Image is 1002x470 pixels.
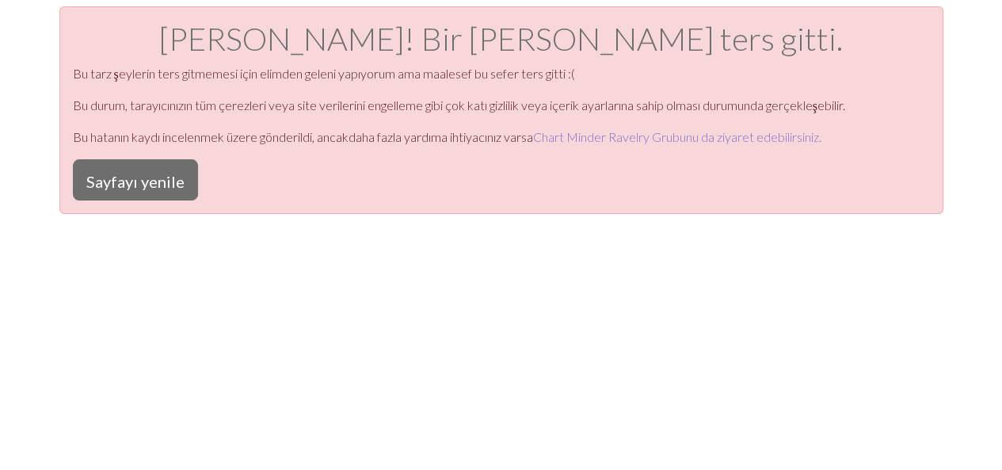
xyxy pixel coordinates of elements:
font: Bu tarz şeylerin ters gitmemesi için elimden geleni yapıyorum ama maalesef bu sefer ters gitti :( [73,66,575,81]
button: Sayfayı yenile [73,159,198,201]
font: Bu durum, tarayıcınızın tüm çerezleri veya site verilerini engelleme gibi çok katı gizlilik veya ... [73,97,845,113]
a: Chart Minder Ravelry Grubunu da ziyaret edebilirsiniz. [533,129,821,144]
font: [PERSON_NAME]! Bir [PERSON_NAME] ters gitti. [159,20,843,58]
font: Sayfayı yenile [86,172,185,191]
font: daha fazla yardıma ihtiyacınız varsa [349,129,533,144]
font: Bu hatanın kaydı incelenmek üzere gönderildi, ancak [73,129,349,144]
